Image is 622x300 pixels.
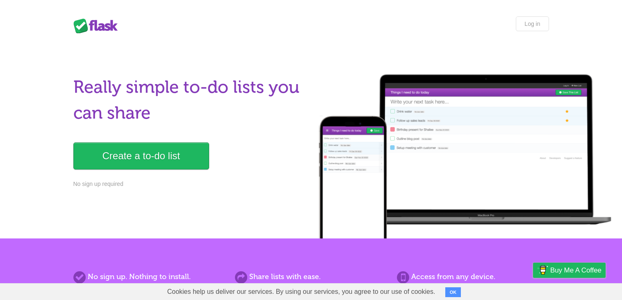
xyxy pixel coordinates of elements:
a: Create a to-do list [73,142,209,169]
div: Flask Lists [73,18,123,33]
span: Cookies help us deliver our services. By using our services, you agree to our use of cookies. [159,284,444,300]
h1: Really simple to-do lists you can share [73,74,306,126]
p: No sign up required [73,180,306,188]
span: Buy me a coffee [550,263,601,277]
button: OK [445,287,461,297]
a: Log in [516,16,549,31]
a: Buy me a coffee [533,263,606,278]
h2: No sign up. Nothing to install. [73,271,225,282]
h2: Access from any device. [397,271,549,282]
img: Buy me a coffee [537,263,548,277]
h2: Share lists with ease. [235,271,387,282]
